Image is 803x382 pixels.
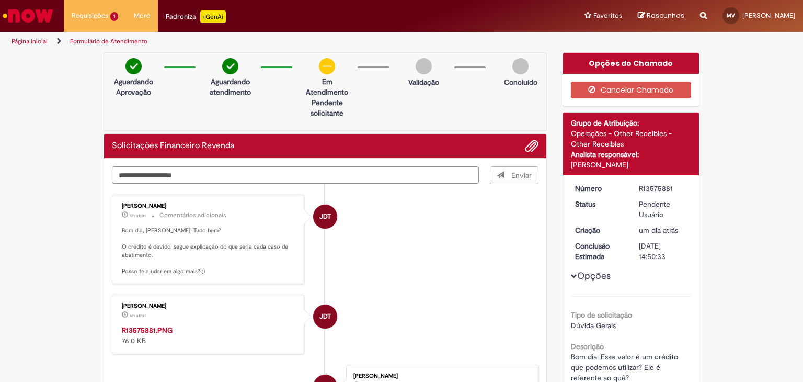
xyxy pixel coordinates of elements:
span: 6h atrás [130,212,146,219]
p: Em Atendimento [302,76,352,97]
div: Analista responsável: [571,149,692,160]
div: [DATE] 14:50:33 [639,241,687,262]
span: Rascunhos [647,10,684,20]
div: JOAO DAMASCENO TEIXEIRA [313,205,337,229]
img: img-circle-grey.png [512,58,529,74]
time: 30/09/2025 09:02:07 [130,312,146,319]
div: R13575881 [639,183,687,194]
p: Bom dia, [PERSON_NAME]! Tudo bem? O crédito é devido, segue explicação do que seria cada caso de ... [122,227,296,276]
span: Favoritos [593,10,622,21]
button: Cancelar Chamado [571,82,692,98]
p: Aguardando atendimento [205,76,256,97]
div: Opções do Chamado [563,53,699,74]
div: [PERSON_NAME] [353,373,527,379]
span: Dúvida Gerais [571,321,616,330]
div: [PERSON_NAME] [571,160,692,170]
div: JOAO DAMASCENO TEIXEIRA [313,305,337,329]
dt: Criação [567,225,632,235]
time: 29/09/2025 10:50:33 [639,226,678,235]
span: [PERSON_NAME] [742,11,795,20]
h2: Solicitações Financeiro Revenda Histórico de tíquete [112,141,234,151]
b: Tipo de solicitação [571,310,632,320]
dt: Status [567,199,632,209]
div: 76.0 KB [122,325,296,346]
time: 30/09/2025 09:03:12 [130,212,146,219]
a: Página inicial [12,37,48,46]
a: R13575881.PNG [122,325,173,335]
p: Validação [408,77,439,87]
img: circle-minus.png [319,58,335,74]
div: [PERSON_NAME] [122,303,296,309]
span: More [134,10,150,21]
b: Descrição [571,342,604,351]
dt: Número [567,183,632,194]
span: 1 [110,12,118,21]
div: Operações - Other Receibles - Other Receibles [571,128,692,149]
span: JDT [319,204,331,229]
div: Grupo de Atribuição: [571,118,692,128]
p: Concluído [504,77,537,87]
div: Pendente Usuário [639,199,687,220]
img: ServiceNow [1,5,55,26]
button: Adicionar anexos [525,139,538,153]
div: [PERSON_NAME] [122,203,296,209]
small: Comentários adicionais [159,211,226,220]
span: Requisições [72,10,108,21]
p: Aguardando Aprovação [108,76,159,97]
span: um dia atrás [639,226,678,235]
span: JDT [319,304,331,329]
img: img-circle-grey.png [416,58,432,74]
p: Pendente solicitante [302,97,352,118]
img: check-circle-green.png [222,58,238,74]
img: check-circle-green.png [125,58,142,74]
p: +GenAi [200,10,226,23]
div: Padroniza [166,10,226,23]
ul: Trilhas de página [8,32,527,51]
textarea: Digite sua mensagem aqui... [112,166,479,184]
div: 29/09/2025 10:50:33 [639,225,687,235]
a: Rascunhos [638,11,684,21]
a: Formulário de Atendimento [70,37,147,46]
span: 6h atrás [130,312,146,319]
span: MV [727,12,735,19]
dt: Conclusão Estimada [567,241,632,262]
